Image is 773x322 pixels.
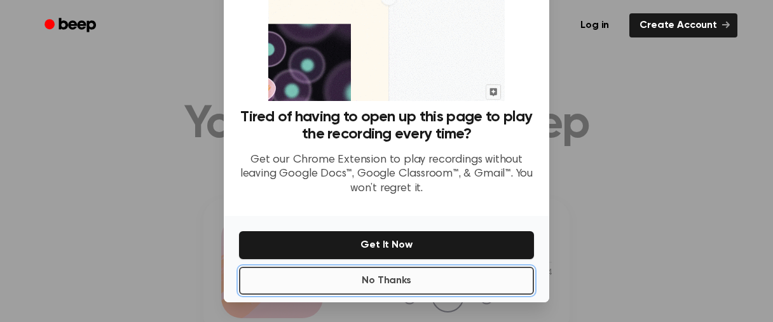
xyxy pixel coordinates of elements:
[629,13,737,37] a: Create Account
[36,13,107,38] a: Beep
[239,267,534,295] button: No Thanks
[239,153,534,196] p: Get our Chrome Extension to play recordings without leaving Google Docs™, Google Classroom™, & Gm...
[568,11,622,40] a: Log in
[239,231,534,259] button: Get It Now
[239,109,534,143] h3: Tired of having to open up this page to play the recording every time?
